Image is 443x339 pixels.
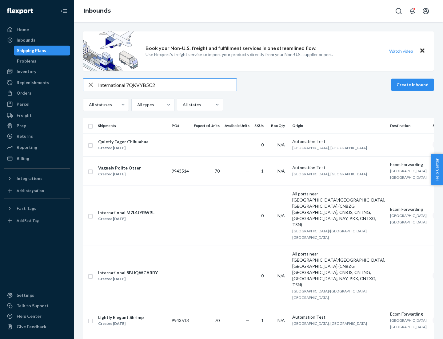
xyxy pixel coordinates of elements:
a: Home [4,25,70,35]
button: Integrations [4,174,70,183]
a: Shipping Plans [14,46,70,55]
span: [GEOGRAPHIC_DATA], [GEOGRAPHIC_DATA] [390,169,428,180]
button: Create inbound [391,79,434,91]
button: Watch video [385,47,417,55]
div: Reporting [17,144,37,150]
div: Automation Test [292,165,385,171]
span: 70 [215,318,220,323]
div: Created [DATE] [98,216,154,222]
div: All ports near [GEOGRAPHIC_DATA]/[GEOGRAPHIC_DATA], [GEOGRAPHIC_DATA] (CNBZG, [GEOGRAPHIC_DATA], ... [292,191,385,228]
span: [GEOGRAPHIC_DATA], [GEOGRAPHIC_DATA] [390,318,428,329]
span: 1 [261,318,264,323]
span: — [246,142,249,147]
a: Freight [4,110,70,120]
div: Problems [17,58,36,64]
span: [GEOGRAPHIC_DATA]/[GEOGRAPHIC_DATA], [GEOGRAPHIC_DATA] [292,229,368,240]
span: 0 [261,142,264,147]
button: Close Navigation [58,5,70,17]
th: Origin [290,118,388,133]
a: Returns [4,131,70,141]
td: 9943513 [169,306,191,335]
a: Add Integration [4,186,70,196]
p: Use Flexport’s freight service to import your products directly from your Non-U.S. supplier or port. [146,51,333,58]
span: [GEOGRAPHIC_DATA], [GEOGRAPHIC_DATA] [292,321,367,326]
span: N/A [277,213,285,218]
td: 9943514 [169,156,191,186]
a: Settings [4,290,70,300]
span: — [390,142,394,147]
span: N/A [277,168,285,174]
div: Replenishments [17,80,49,86]
span: — [172,213,175,218]
div: Automation Test [292,314,385,320]
div: Automation Test [292,138,385,145]
button: Open Search Box [393,5,405,17]
a: Replenishments [4,78,70,88]
div: Created [DATE] [98,276,158,282]
div: Parcel [17,101,30,107]
button: Close [418,47,426,55]
span: — [246,213,249,218]
a: Prep [4,121,70,131]
input: Search inbounds by name, destination, msku... [98,79,237,91]
span: N/A [277,273,285,278]
p: Book your Non-U.S. freight and fulfillment services in one streamlined flow. [146,45,317,52]
div: Help Center [17,313,42,319]
div: Ecom Forwarding [390,206,428,212]
a: Problems [14,56,70,66]
div: Created [DATE] [98,145,149,151]
a: Add Fast Tag [4,216,70,226]
th: SKUs [252,118,269,133]
button: Open notifications [406,5,418,17]
span: [GEOGRAPHIC_DATA], [GEOGRAPHIC_DATA] [292,145,367,150]
div: Returns [17,133,33,139]
span: — [390,273,394,278]
span: — [246,273,249,278]
div: Freight [17,112,32,118]
a: Help Center [4,311,70,321]
div: Shipping Plans [17,47,46,54]
div: Home [17,27,29,33]
th: Box Qty [269,118,290,133]
div: Give Feedback [17,324,46,330]
a: Talk to Support [4,301,70,311]
ol: breadcrumbs [79,2,116,20]
div: International 8BHQWCARBY [98,270,158,276]
a: Inventory [4,67,70,76]
img: Flexport logo [7,8,33,14]
input: All states [182,102,183,108]
div: All ports near [GEOGRAPHIC_DATA]/[GEOGRAPHIC_DATA], [GEOGRAPHIC_DATA] (CNBZG, [GEOGRAPHIC_DATA], ... [292,251,385,288]
input: All statuses [88,102,89,108]
th: PO# [169,118,191,133]
a: Parcel [4,99,70,109]
span: [GEOGRAPHIC_DATA]/[GEOGRAPHIC_DATA], [GEOGRAPHIC_DATA] [292,289,368,300]
div: Vaguely Polite Otter [98,165,141,171]
span: 0 [261,213,264,218]
a: Inbounds [4,35,70,45]
div: Ecom Forwarding [390,311,428,317]
div: Orders [17,90,31,96]
a: Inbounds [84,7,111,14]
div: Inbounds [17,37,35,43]
button: Fast Tags [4,203,70,213]
div: Billing [17,155,29,161]
a: Orders [4,88,70,98]
span: — [172,142,175,147]
span: N/A [277,318,285,323]
th: Destination [388,118,430,133]
div: International M7L4JYRWBL [98,210,154,216]
div: Talk to Support [17,303,49,309]
span: N/A [277,142,285,147]
div: Created [DATE] [98,171,141,177]
span: 70 [215,168,220,174]
button: Open account menu [420,5,432,17]
span: — [246,168,249,174]
div: Settings [17,292,34,298]
th: Expected Units [191,118,222,133]
div: Inventory [17,68,36,75]
div: Ecom Forwarding [390,161,428,168]
div: Add Integration [17,188,44,193]
div: Created [DATE] [98,321,144,327]
span: — [246,318,249,323]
